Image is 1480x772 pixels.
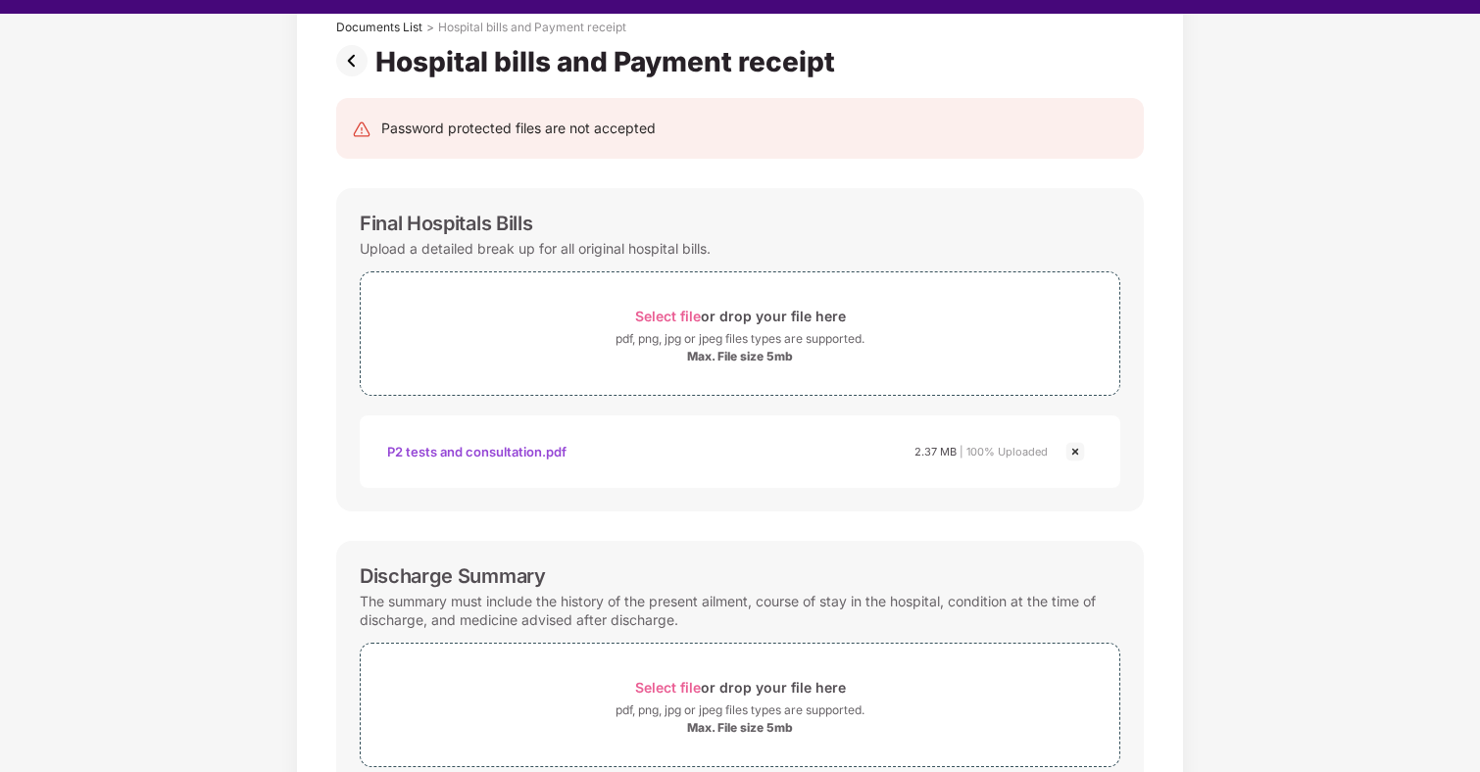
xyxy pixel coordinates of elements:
div: Documents List [336,20,422,35]
div: P2 tests and consultation.pdf [387,435,567,468]
div: Final Hospitals Bills [360,212,532,235]
div: The summary must include the history of the present ailment, course of stay in the hospital, cond... [360,588,1120,633]
span: Select fileor drop your file herepdf, png, jpg or jpeg files types are supported.Max. File size 5mb [361,658,1119,751]
div: pdf, png, jpg or jpeg files types are supported. [616,700,864,720]
img: svg+xml;base64,PHN2ZyBpZD0iUHJldi0zMngzMiIgeG1sbnM9Imh0dHA6Ly93d3cudzMub3JnLzIwMDAvc3ZnIiB3aWR0aD... [336,45,375,76]
span: | 100% Uploaded [960,445,1048,458]
img: svg+xml;base64,PHN2ZyBpZD0iQ3Jvc3MtMjR4MjQiIHhtbG5zPSJodHRwOi8vd3d3LnczLm9yZy8yMDAwL3N2ZyIgd2lkdG... [1063,440,1087,463]
div: Hospital bills and Payment receipt [375,45,843,78]
span: 2.37 MB [914,445,957,458]
div: Discharge Summary [360,564,546,588]
span: Select fileor drop your file herepdf, png, jpg or jpeg files types are supported.Max. File size 5mb [361,287,1119,380]
div: pdf, png, jpg or jpeg files types are supported. [616,329,864,349]
div: Max. File size 5mb [687,720,793,736]
div: > [426,20,434,35]
img: svg+xml;base64,PHN2ZyB4bWxucz0iaHR0cDovL3d3dy53My5vcmcvMjAwMC9zdmciIHdpZHRoPSIyNCIgaGVpZ2h0PSIyNC... [352,120,371,139]
span: Select file [635,679,701,696]
div: Password protected files are not accepted [381,118,656,139]
div: Hospital bills and Payment receipt [438,20,626,35]
div: Max. File size 5mb [687,349,793,364]
div: or drop your file here [635,674,846,700]
div: Upload a detailed break up for all original hospital bills. [360,235,711,262]
div: or drop your file here [635,303,846,329]
span: Select file [635,308,701,324]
